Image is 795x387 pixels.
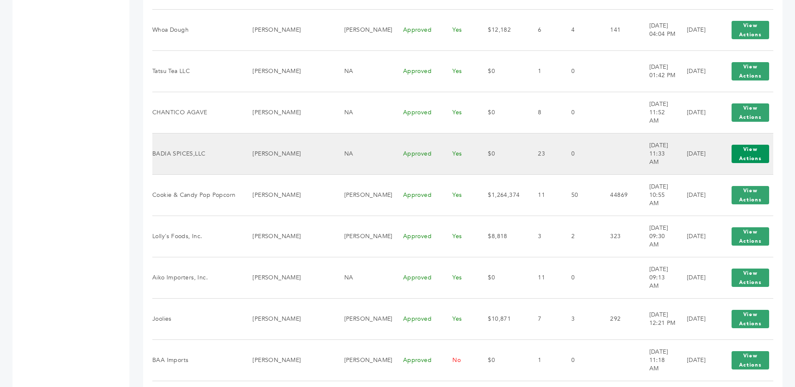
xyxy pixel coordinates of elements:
td: [DATE] [676,216,717,257]
td: $12,182 [477,9,527,50]
td: [PERSON_NAME] [242,133,333,174]
td: Joolies [152,298,242,339]
td: Yes [442,133,477,174]
td: 0 [561,133,600,174]
td: [PERSON_NAME] [242,298,333,339]
td: 0 [561,50,600,92]
td: [PERSON_NAME] [334,339,393,381]
td: Approved [393,92,442,133]
td: Whoa Dough [152,9,242,50]
td: [DATE] 12:21 PM [639,298,676,339]
td: 141 [600,9,639,50]
td: 3 [527,216,560,257]
td: 2 [561,216,600,257]
td: $0 [477,339,527,381]
td: $0 [477,257,527,298]
td: Yes [442,174,477,216]
td: Approved [393,298,442,339]
td: 1 [527,50,560,92]
td: [PERSON_NAME] [334,9,393,50]
td: 0 [561,92,600,133]
td: [DATE] 04:04 PM [639,9,676,50]
td: [DATE] [676,174,717,216]
td: Aiko Importers, Inc. [152,257,242,298]
td: 6 [527,9,560,50]
td: Approved [393,9,442,50]
td: 11 [527,174,560,216]
td: $10,871 [477,298,527,339]
td: 4 [561,9,600,50]
td: 11 [527,257,560,298]
td: $1,264,374 [477,174,527,216]
td: $8,818 [477,216,527,257]
td: [PERSON_NAME] [334,174,393,216]
td: 50 [561,174,600,216]
td: [DATE] 09:13 AM [639,257,676,298]
button: View Actions [732,145,769,163]
td: [DATE] 11:52 AM [639,92,676,133]
td: NA [334,133,393,174]
button: View Actions [732,103,769,122]
td: 7 [527,298,560,339]
button: View Actions [732,227,769,246]
td: 44869 [600,174,639,216]
td: [PERSON_NAME] [242,216,333,257]
td: Tatsu Tea LLC [152,50,242,92]
td: [PERSON_NAME] [242,339,333,381]
td: BADIA SPICES,LLC [152,133,242,174]
td: 0 [561,339,600,381]
td: Yes [442,92,477,133]
button: View Actions [732,21,769,39]
td: Yes [442,9,477,50]
td: [DATE] [676,339,717,381]
td: [DATE] [676,133,717,174]
td: Approved [393,133,442,174]
button: View Actions [732,62,769,80]
td: Yes [442,50,477,92]
td: 1 [527,339,560,381]
td: [DATE] 01:42 PM [639,50,676,92]
td: [DATE] 11:18 AM [639,339,676,381]
td: $0 [477,50,527,92]
td: NA [334,257,393,298]
td: Approved [393,339,442,381]
td: 323 [600,216,639,257]
td: [DATE] [676,9,717,50]
td: [PERSON_NAME] [242,9,333,50]
td: Approved [393,50,442,92]
td: [PERSON_NAME] [242,92,333,133]
td: 3 [561,298,600,339]
td: Approved [393,257,442,298]
td: 8 [527,92,560,133]
td: NA [334,92,393,133]
td: [PERSON_NAME] [334,298,393,339]
td: $0 [477,133,527,174]
button: View Actions [732,310,769,328]
td: [PERSON_NAME] [334,216,393,257]
td: 0 [561,257,600,298]
td: CHANTICO AGAVE [152,92,242,133]
button: View Actions [732,186,769,204]
td: Approved [393,216,442,257]
td: Approved [393,174,442,216]
td: 292 [600,298,639,339]
td: Yes [442,216,477,257]
td: BAA Imports [152,339,242,381]
td: 23 [527,133,560,174]
td: [DATE] 09:30 AM [639,216,676,257]
button: View Actions [732,269,769,287]
td: $0 [477,92,527,133]
td: Lolly's Foods, Inc. [152,216,242,257]
td: [DATE] [676,298,717,339]
td: Yes [442,298,477,339]
td: No [442,339,477,381]
td: Yes [442,257,477,298]
td: [PERSON_NAME] [242,257,333,298]
td: [PERSON_NAME] [242,174,333,216]
td: [DATE] [676,92,717,133]
td: [PERSON_NAME] [242,50,333,92]
td: [DATE] [676,50,717,92]
td: [DATE] [676,257,717,298]
td: NA [334,50,393,92]
td: [DATE] 10:55 AM [639,174,676,216]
